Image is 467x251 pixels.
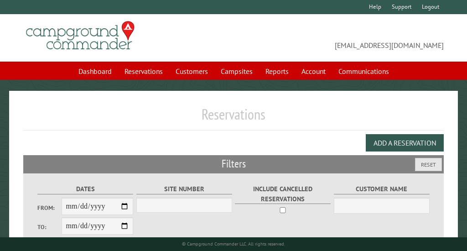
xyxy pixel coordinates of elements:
[235,184,331,204] label: Include Cancelled Reservations
[296,63,331,80] a: Account
[334,184,430,194] label: Customer Name
[170,63,213,80] a: Customers
[182,241,285,247] small: © Campground Commander LLC. All rights reserved.
[23,155,444,173] h2: Filters
[260,63,294,80] a: Reports
[73,63,117,80] a: Dashboard
[119,63,168,80] a: Reservations
[366,134,444,152] button: Add a Reservation
[37,223,62,231] label: To:
[215,63,258,80] a: Campsites
[37,204,62,212] label: From:
[136,184,232,194] label: Site Number
[37,184,133,194] label: Dates
[23,105,444,131] h1: Reservations
[333,63,394,80] a: Communications
[23,18,137,53] img: Campground Commander
[233,25,444,51] span: [EMAIL_ADDRESS][DOMAIN_NAME]
[415,158,442,171] button: Reset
